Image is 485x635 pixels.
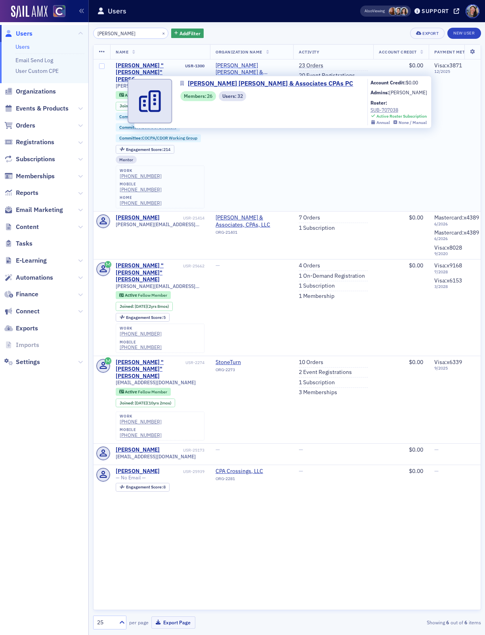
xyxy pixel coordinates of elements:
[120,427,162,432] div: mobile
[108,6,126,16] h1: Users
[16,290,38,299] span: Finance
[299,359,323,366] a: 10 Orders
[4,138,54,147] a: Registrations
[299,262,320,269] a: 4 Orders
[151,616,195,629] button: Export Page
[16,307,40,316] span: Connect
[216,359,288,366] a: StoneTurn
[365,8,372,13] div: Also
[116,446,160,454] div: [PERSON_NAME]
[120,200,162,206] div: [PHONE_NUMBER]
[16,189,38,197] span: Reports
[409,467,423,475] span: $0.00
[365,8,385,14] span: Viewing
[119,125,176,130] a: Committee:Board of Directors
[116,156,137,164] div: Mentor
[120,173,162,179] a: [PHONE_NUMBER]
[299,273,365,280] a: 1 On-Demand Registration
[116,483,170,492] div: Engagement Score: 8
[188,79,353,88] span: [PERSON_NAME] [PERSON_NAME] & Associates CPAs PC
[180,91,216,101] div: Members: 26
[126,147,164,152] span: Engagement Score :
[299,225,335,232] a: 1 Subscription
[116,123,180,131] div: Committee:
[409,214,423,221] span: $0.00
[434,69,479,74] span: 12 / 2025
[116,214,160,221] a: [PERSON_NAME]
[135,303,147,309] span: [DATE]
[160,29,167,36] button: ×
[185,63,204,69] div: USR-1300
[116,359,184,380] a: [PERSON_NAME] "[PERSON_NAME]" [PERSON_NAME]
[184,92,207,99] span: Members :
[16,273,53,282] span: Automations
[16,239,32,248] span: Tasks
[116,468,160,475] a: [PERSON_NAME]
[16,256,47,265] span: E-Learning
[15,57,53,64] a: Email Send Log
[116,283,204,289] span: [PERSON_NAME][EMAIL_ADDRESS][DOMAIN_NAME]
[216,446,220,453] span: —
[116,145,174,154] div: Engagement Score: 214
[4,155,55,164] a: Subscriptions
[4,358,40,366] a: Settings
[125,389,138,395] span: Active
[120,103,135,109] span: Joined :
[406,79,418,86] span: $0.00
[4,290,38,299] a: Finance
[216,49,262,55] span: Organization Name
[161,448,205,453] div: USR-25173
[171,29,204,38] button: AddFilter
[447,28,481,39] a: New User
[135,304,169,309] div: (2yrs 8mos)
[119,114,199,119] a: Committee:Technology Users Group (TUG)
[116,302,173,311] div: Joined: 2023-01-17 00:00:00
[216,262,220,269] span: —
[135,400,147,406] span: [DATE]
[216,62,288,76] a: [PERSON_NAME] [PERSON_NAME] & Associates CPAs PC
[299,214,320,221] a: 7 Orders
[185,360,204,365] div: USR-2274
[120,187,162,193] a: [PHONE_NUMBER]
[15,67,59,74] a: User Custom CPE
[138,292,167,298] span: Fellow Member
[4,341,39,349] a: Imports
[376,114,427,119] div: Active Roster Subscription
[179,30,200,37] span: Add Filter
[126,147,171,152] div: 214
[119,135,197,141] a: Committee:COCPA/CDOR Working Group
[4,256,47,265] a: E-Learning
[116,83,204,89] span: [PERSON_NAME][EMAIL_ADDRESS][DOMAIN_NAME]
[434,262,462,269] span: Visa : x9168
[409,262,423,269] span: $0.00
[120,419,162,425] div: [PHONE_NUMBER]
[53,5,65,17] img: SailAMX
[120,304,135,309] span: Joined :
[120,326,162,331] div: work
[116,62,184,83] div: [PERSON_NAME] "[PERSON_NAME]" [PERSON_NAME]
[16,172,55,181] span: Memberships
[4,121,35,130] a: Orders
[216,476,288,484] div: ORG-2281
[434,446,439,453] span: —
[119,124,142,130] span: Committee :
[120,331,162,337] a: [PHONE_NUMBER]
[445,619,451,626] strong: 6
[11,6,48,18] a: SailAMX
[16,223,39,231] span: Content
[48,5,65,19] a: View Homepage
[216,468,288,475] a: CPA Crossings, LLC
[216,367,288,375] div: ORG-2273
[120,432,162,438] a: [PHONE_NUMBER]
[119,135,142,141] span: Committee :
[120,168,162,173] div: work
[4,87,56,96] a: Organizations
[299,72,355,79] a: 20 Event Registrations
[135,400,172,406] div: (10yrs 2mos)
[434,49,477,55] span: Payment Methods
